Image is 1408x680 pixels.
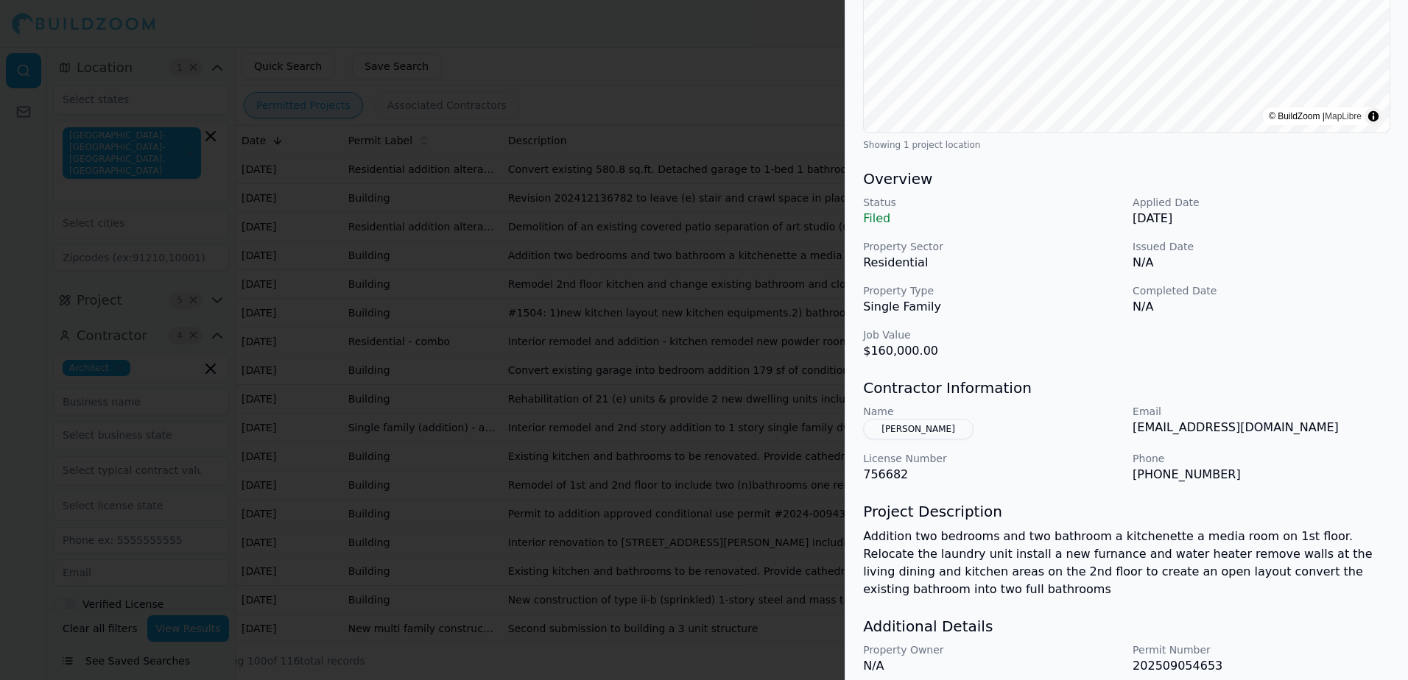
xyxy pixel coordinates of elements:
[863,327,1121,342] p: Job Value
[863,528,1390,598] p: Addition two bedrooms and two bathroom a kitchenette a media room on 1st floor. Relocate the laun...
[863,298,1121,316] p: Single Family
[1133,298,1390,316] p: N/A
[863,451,1121,466] p: License Number
[863,501,1390,522] h3: Project Description
[1365,107,1382,125] summary: Toggle attribution
[1133,642,1390,657] p: Permit Number
[1133,466,1390,484] p: [PHONE_NUMBER]
[1133,657,1390,675] p: 202509054653
[863,239,1121,254] p: Property Sector
[1269,109,1362,124] div: © BuildZoom |
[863,210,1121,227] p: Filed
[863,195,1121,210] p: Status
[1133,254,1390,272] p: N/A
[1133,419,1390,436] p: [EMAIL_ADDRESS][DOMAIN_NAME]
[863,169,1390,189] h3: Overview
[863,283,1121,298] p: Property Type
[863,616,1390,637] h3: Additional Details
[1133,195,1390,210] p: Applied Date
[863,378,1390,398] h3: Contractor Information
[1133,451,1390,466] p: Phone
[1133,283,1390,298] p: Completed Date
[1133,210,1390,227] p: [DATE]
[863,404,1121,419] p: Name
[1133,404,1390,419] p: Email
[863,342,1121,360] p: $160,000.00
[863,657,1121,675] p: N/A
[863,642,1121,657] p: Property Owner
[1133,239,1390,254] p: Issued Date
[863,139,1390,151] div: Showing 1 project location
[863,254,1121,272] p: Residential
[863,419,974,439] button: [PERSON_NAME]
[1325,111,1362,121] a: MapLibre
[863,466,1121,484] p: 756682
